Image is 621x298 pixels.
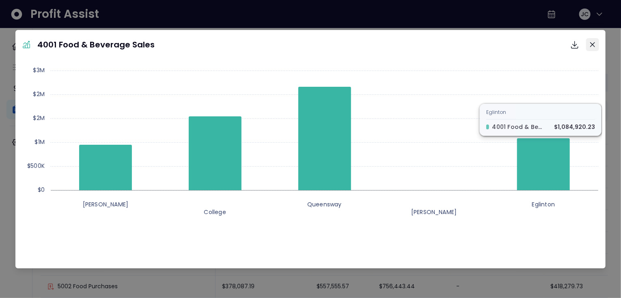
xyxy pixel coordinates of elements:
[567,36,583,53] button: Download options
[532,200,555,208] text: Eglinton
[307,200,342,208] text: Queensway
[411,208,457,216] text: [PERSON_NAME]
[38,186,45,194] text: $0
[33,114,45,122] text: $2M
[204,208,226,216] text: College
[35,138,45,146] text: $1M
[33,90,45,98] text: $2M
[27,162,45,170] text: $500K
[33,66,45,74] text: $3M
[586,38,599,51] button: Close
[83,200,129,208] text: [PERSON_NAME]
[37,39,155,51] p: 4001 Food & Beverage Sales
